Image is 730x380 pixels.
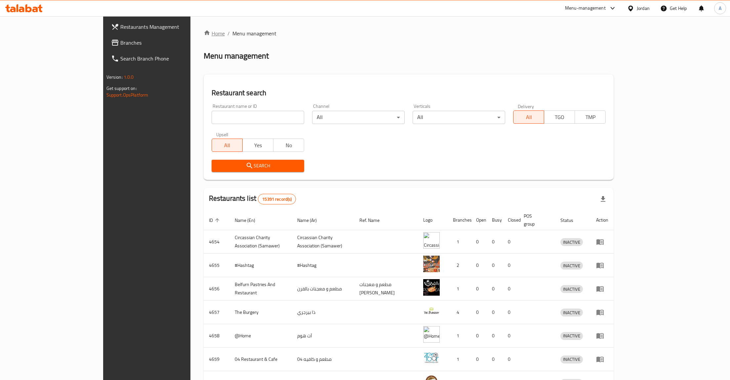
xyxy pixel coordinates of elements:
input: Search for restaurant name or ID.. [212,111,304,124]
h2: Restaurant search [212,88,606,98]
span: INACTIVE [560,356,583,363]
td: مطعم و معجنات [PERSON_NAME] [354,277,418,301]
button: No [273,139,304,152]
a: Support.OpsPlatform [106,91,148,99]
td: 0 [503,301,518,324]
td: 0 [487,324,503,348]
span: 1.0.0 [124,73,134,81]
span: Version: [106,73,123,81]
td: ​Circassian ​Charity ​Association​ (Samawer) [229,230,292,254]
td: 0 [503,324,518,348]
div: Total records count [258,194,296,204]
div: INACTIVE [560,262,583,270]
span: Ref. Name [359,216,388,224]
button: TGO [544,110,575,124]
td: 1 [448,277,471,301]
span: No [276,141,302,150]
span: INACTIVE [560,285,583,293]
a: Branches [106,35,225,51]
span: Branches [120,39,220,47]
td: 0 [471,324,487,348]
td: 0 [487,230,503,254]
span: INACTIVE [560,332,583,340]
span: INACTIVE [560,238,583,246]
button: TMP [575,110,606,124]
label: Delivery [518,104,534,108]
td: 4 [448,301,471,324]
span: Status [560,216,582,224]
div: Menu [596,261,608,269]
td: 0 [487,301,503,324]
th: Busy [487,210,503,230]
span: All [516,112,542,122]
td: The Burgery [229,301,292,324]
td: 0 [503,254,518,277]
div: All [312,111,405,124]
span: Name (En) [235,216,264,224]
td: مطعم و معجنات بالفرن [292,277,354,301]
span: TMP [578,112,603,122]
nav: breadcrumb [204,29,614,37]
div: Menu [596,355,608,363]
img: Belfurn Pastries And Restaurant [423,279,440,296]
img: The Burgery [423,303,440,319]
td: #Hashtag [229,254,292,277]
h2: Menu management [204,51,269,61]
img: ​Circassian ​Charity ​Association​ (Samawer) [423,232,440,249]
span: Yes [245,141,271,150]
span: POS group [524,212,547,228]
td: آت هوم [292,324,354,348]
td: @Home [229,324,292,348]
a: Search Branch Phone [106,51,225,66]
td: 0 [471,230,487,254]
span: Restaurants Management [120,23,220,31]
span: 15391 record(s) [258,196,296,202]
th: Branches [448,210,471,230]
th: Action [591,210,614,230]
td: 0 [503,348,518,371]
button: All [212,139,243,152]
td: ​Circassian ​Charity ​Association​ (Samawer) [292,230,354,254]
button: All [513,110,544,124]
li: / [227,29,230,37]
td: مطعم و كافيه 04 [292,348,354,371]
td: #Hashtag [292,254,354,277]
span: INACTIVE [560,262,583,270]
td: 04 Restaurant & Cafe [229,348,292,371]
th: Open [471,210,487,230]
td: 0 [487,254,503,277]
td: 1 [448,324,471,348]
td: 0 [487,348,503,371]
div: Menu [596,308,608,316]
span: All [215,141,240,150]
td: Belfurn Pastries And Restaurant [229,277,292,301]
td: 0 [471,254,487,277]
td: 0 [503,277,518,301]
button: Yes [242,139,273,152]
span: Search Branch Phone [120,55,220,63]
div: INACTIVE [560,332,583,340]
div: Menu [596,238,608,246]
span: Get support on: [106,84,137,93]
td: 0 [471,348,487,371]
td: ذا بيرجري [292,301,354,324]
td: 0 [471,277,487,301]
div: INACTIVE [560,309,583,317]
span: TGO [547,112,572,122]
label: Upsell [216,132,228,137]
div: Export file [595,191,611,207]
img: 04 Restaurant & Cafe [423,350,440,366]
div: Menu [596,332,608,340]
a: Restaurants Management [106,19,225,35]
div: Menu-management [565,4,606,12]
span: INACTIVE [560,309,583,317]
th: Closed [503,210,518,230]
img: #Hashtag [423,256,440,272]
td: 1 [448,230,471,254]
span: Search [217,162,299,170]
td: 1 [448,348,471,371]
div: All [413,111,505,124]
